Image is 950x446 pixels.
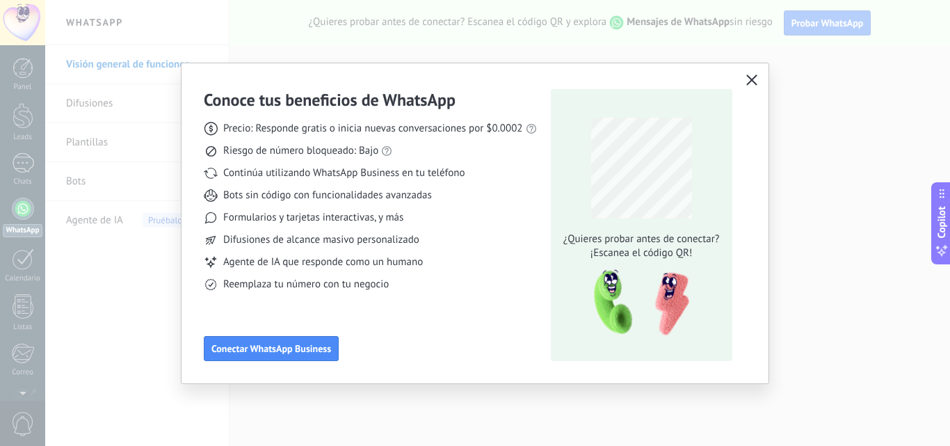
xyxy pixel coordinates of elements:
span: Copilot [935,206,949,238]
span: Reemplaza tu número con tu negocio [223,278,389,292]
span: ¿Quieres probar antes de conectar? [559,232,723,246]
span: Formularios y tarjetas interactivas, y más [223,211,403,225]
span: Continúa utilizando WhatsApp Business en tu teléfono [223,166,465,180]
button: Conectar WhatsApp Business [204,336,339,361]
img: qr-pic-1x.png [582,266,692,340]
span: Agente de IA que responde como un humano [223,255,423,269]
span: Conectar WhatsApp Business [211,344,331,353]
span: Difusiones de alcance masivo personalizado [223,233,419,247]
span: Precio: Responde gratis o inicia nuevas conversaciones por $0.0002 [223,122,523,136]
h3: Conoce tus beneficios de WhatsApp [204,89,456,111]
span: Bots sin código con funcionalidades avanzadas [223,189,432,202]
span: Riesgo de número bloqueado: Bajo [223,144,378,158]
span: ¡Escanea el código QR! [559,246,723,260]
